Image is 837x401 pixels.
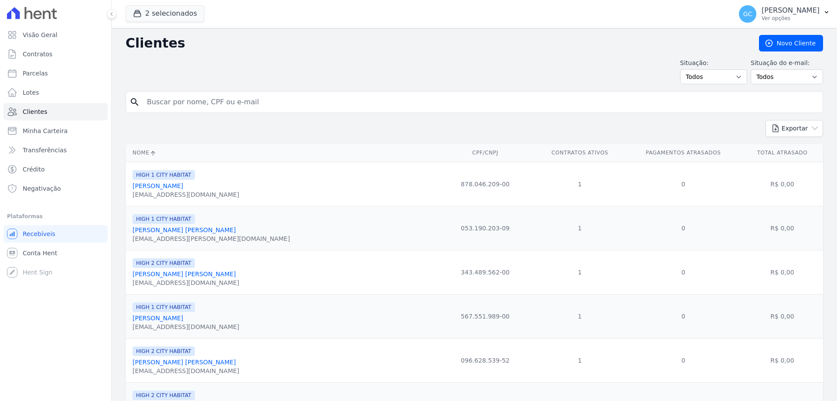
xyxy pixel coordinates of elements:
[126,144,436,162] th: Nome
[133,214,195,224] span: HIGH 1 CITY HABITAT
[759,35,823,51] a: Novo Cliente
[534,338,625,382] td: 1
[23,184,61,193] span: Negativação
[3,180,108,197] a: Negativação
[3,26,108,44] a: Visão Geral
[133,391,195,400] span: HIGH 2 CITY HABITAT
[133,346,195,356] span: HIGH 2 CITY HABITAT
[3,65,108,82] a: Parcelas
[23,146,67,154] span: Transferências
[133,359,236,366] a: [PERSON_NAME] [PERSON_NAME]
[133,190,239,199] div: [EMAIL_ADDRESS][DOMAIN_NAME]
[534,162,625,206] td: 1
[133,234,290,243] div: [EMAIL_ADDRESS][PERSON_NAME][DOMAIN_NAME]
[625,206,742,250] td: 0
[133,367,239,375] div: [EMAIL_ADDRESS][DOMAIN_NAME]
[23,127,68,135] span: Minha Carteira
[762,15,820,22] p: Ver opções
[7,211,104,222] div: Plataformas
[742,338,823,382] td: R$ 0,00
[534,250,625,294] td: 1
[625,294,742,338] td: 0
[23,165,45,174] span: Crédito
[625,250,742,294] td: 0
[3,122,108,140] a: Minha Carteira
[742,162,823,206] td: R$ 0,00
[742,294,823,338] td: R$ 0,00
[142,93,819,111] input: Buscar por nome, CPF ou e-mail
[3,84,108,101] a: Lotes
[625,144,742,162] th: Pagamentos Atrasados
[742,206,823,250] td: R$ 0,00
[133,226,236,233] a: [PERSON_NAME] [PERSON_NAME]
[743,11,752,17] span: GC
[133,315,183,322] a: [PERSON_NAME]
[3,45,108,63] a: Contratos
[133,278,239,287] div: [EMAIL_ADDRESS][DOMAIN_NAME]
[126,5,204,22] button: 2 selecionados
[3,244,108,262] a: Conta Hent
[133,258,195,268] span: HIGH 2 CITY HABITAT
[742,250,823,294] td: R$ 0,00
[23,249,57,257] span: Conta Hent
[534,206,625,250] td: 1
[751,58,823,68] label: Situação do e-mail:
[3,161,108,178] a: Crédito
[766,120,823,137] button: Exportar
[23,69,48,78] span: Parcelas
[23,107,47,116] span: Clientes
[436,294,534,338] td: 567.551.989-00
[762,6,820,15] p: [PERSON_NAME]
[23,50,52,58] span: Contratos
[625,162,742,206] td: 0
[3,103,108,120] a: Clientes
[3,225,108,243] a: Recebíveis
[732,2,837,26] button: GC [PERSON_NAME] Ver opções
[680,58,747,68] label: Situação:
[436,250,534,294] td: 343.489.562-00
[23,230,55,238] span: Recebíveis
[534,294,625,338] td: 1
[436,144,534,162] th: CPF/CNPJ
[436,206,534,250] td: 053.190.203-09
[133,182,183,189] a: [PERSON_NAME]
[126,35,745,51] h2: Clientes
[133,170,195,180] span: HIGH 1 CITY HABITAT
[436,162,534,206] td: 878.046.209-00
[129,97,140,107] i: search
[133,271,236,278] a: [PERSON_NAME] [PERSON_NAME]
[3,141,108,159] a: Transferências
[436,338,534,382] td: 096.628.539-52
[534,144,625,162] th: Contratos Ativos
[133,322,239,331] div: [EMAIL_ADDRESS][DOMAIN_NAME]
[625,338,742,382] td: 0
[742,144,823,162] th: Total Atrasado
[133,302,195,312] span: HIGH 1 CITY HABITAT
[23,31,58,39] span: Visão Geral
[23,88,39,97] span: Lotes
